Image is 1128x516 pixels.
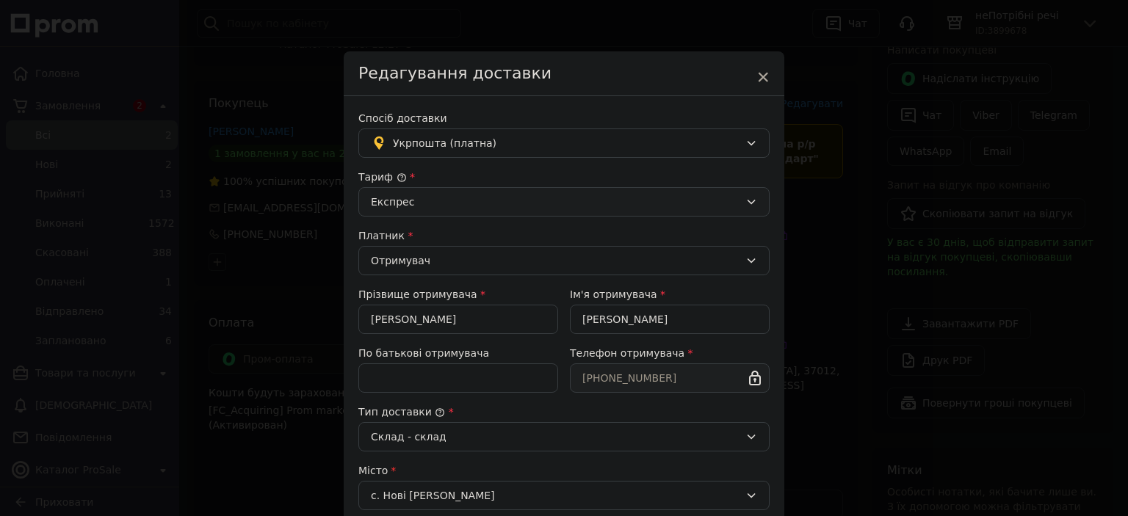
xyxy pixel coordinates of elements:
[358,228,770,243] div: Платник
[756,65,770,90] span: ×
[344,51,784,96] div: Редагування доставки
[358,170,770,184] div: Тариф
[358,481,770,510] div: с. Нові [PERSON_NAME]
[570,363,770,393] input: +380
[358,347,489,359] label: По батькові отримувача
[371,194,740,210] div: Експрес
[371,252,740,269] div: Отримувач
[570,288,657,300] label: Ім'я отримувача
[358,404,770,419] div: Тип доставки
[358,288,477,300] label: Прізвище отримувача
[570,347,684,359] label: Телефон отримувача
[393,135,740,151] span: Укрпошта (платна)
[371,429,740,445] div: Склад - склад
[358,111,770,126] div: Спосіб доставки
[358,463,770,478] div: Місто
